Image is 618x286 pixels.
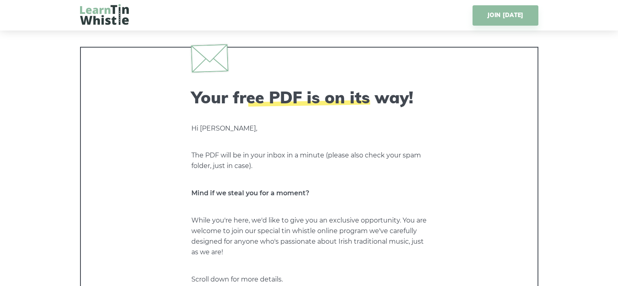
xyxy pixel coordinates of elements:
[191,274,427,285] p: Scroll down for more details.
[191,44,228,72] img: envelope.svg
[191,123,427,134] p: Hi [PERSON_NAME],
[191,189,309,197] strong: Mind if we steal you for a moment?
[191,87,427,107] h2: Your free PDF is on its way!
[80,4,129,25] img: LearnTinWhistle.com
[191,215,427,258] p: While you're here, we'd like to give you an exclusive opportunity. You are welcome to join our sp...
[473,5,538,26] a: JOIN [DATE]
[191,150,427,171] p: The PDF will be in your inbox in a minute (please also check your spam folder, just in case).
